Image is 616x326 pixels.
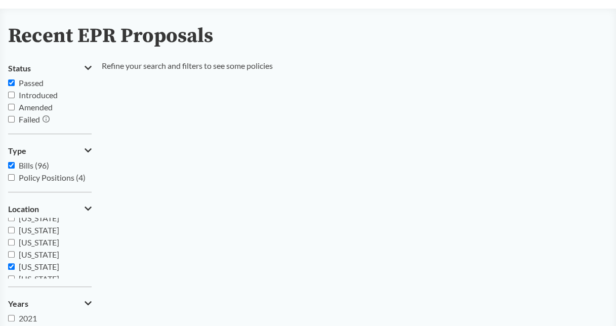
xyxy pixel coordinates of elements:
[8,205,39,214] span: Location
[19,173,86,182] span: Policy Positions (4)
[8,142,92,159] button: Type
[19,237,59,247] span: [US_STATE]
[8,174,15,181] input: Policy Positions (4)
[8,146,26,155] span: Type
[8,79,15,86] input: Passed
[19,274,59,283] span: [US_STATE]
[19,225,59,235] span: [US_STATE]
[19,160,49,170] span: Bills (96)
[8,295,92,312] button: Years
[8,227,15,233] input: [US_STATE]
[8,104,15,110] input: Amended
[8,315,15,321] input: 2021
[19,114,40,124] span: Failed
[19,78,44,88] span: Passed
[8,162,15,169] input: Bills (96)
[19,90,58,100] span: Introduced
[19,213,59,223] span: [US_STATE]
[8,251,15,258] input: [US_STATE]
[8,92,15,98] input: Introduced
[8,263,15,270] input: [US_STATE]
[8,200,92,218] button: Location
[8,215,15,221] input: [US_STATE]
[8,64,31,73] span: Status
[8,25,213,48] h2: Recent EPR Proposals
[8,60,92,77] button: Status
[8,299,28,308] span: Years
[8,116,15,123] input: Failed
[8,239,15,246] input: [US_STATE]
[8,275,15,282] input: [US_STATE]
[19,102,53,112] span: Amended
[19,262,59,271] span: [US_STATE]
[19,250,59,259] span: [US_STATE]
[19,313,37,323] span: 2021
